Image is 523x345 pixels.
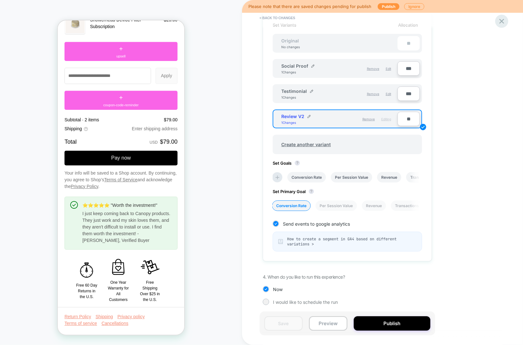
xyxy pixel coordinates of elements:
[331,172,372,183] li: Per Session Value
[44,300,71,305] button: Cancellations
[278,239,283,244] img: alert-icon
[362,200,386,211] li: Revenue
[61,24,65,33] span: +
[283,221,350,227] span: Send events to google analytics
[295,161,300,166] button: ?
[61,72,65,82] span: +
[398,22,418,27] span: Allocation
[50,260,71,281] span: One Year Warranty for All Customers
[309,189,314,194] button: ?
[7,130,120,145] button: Pay now
[60,294,87,299] button: Privacy policy
[59,33,68,39] span: upsell
[18,263,39,279] span: Free 60 Day Returns in the U.S.
[273,299,338,305] span: I would like to schedule the run
[74,106,120,111] span: Enter shipping address
[7,118,19,124] strong: Total
[386,67,391,71] span: Edit
[404,3,424,10] button: Ignore
[264,316,303,331] button: Save
[273,161,303,166] span: Set Goals
[25,182,114,188] h1: ⭐️⭐️⭐️⭐️⭐️ "Worth the investment!"
[272,200,311,211] li: Conversion Rate
[281,121,300,124] div: 1 Changes
[7,300,39,305] button: Terms of service
[287,172,326,183] li: Conversion Rate
[307,115,311,118] img: edit
[406,172,438,183] li: Transactions
[391,200,423,211] li: Transactions
[275,45,306,49] div: No changes
[275,38,305,43] span: Original
[92,120,100,124] span: USD
[362,117,375,121] span: Remove
[38,294,55,299] button: Shipping
[354,316,430,331] button: Publish
[281,88,307,94] span: Testimonial
[7,149,120,169] span: Your info will be saved to a Shop account. By continuing, you agree to Shop’s and acknowledge the .
[273,287,283,292] span: Now
[7,97,41,102] span: Subtotal · 2 items
[102,117,120,126] strong: $79.00
[281,70,300,74] div: 1 Changes
[310,90,313,93] img: edit
[256,13,299,23] button: < Back to changes
[420,124,426,130] img: edit
[13,163,40,169] a: Privacy Policy
[273,189,317,194] span: Set Primary Goal
[381,117,391,121] span: Editing
[367,92,379,96] span: Remove
[377,172,401,183] li: Revenue
[281,95,300,99] div: 1 Changes
[25,190,114,223] div: I just keep coming back to Canopy products. They just work and my skin loves them, and they aren'...
[7,294,33,299] button: Return Policy
[311,64,315,68] img: edit
[367,67,379,71] span: Remove
[386,92,391,96] span: Edit
[82,260,102,281] span: Free Shipping Over $25 in the U.S.
[281,114,304,119] span: Review V2
[263,274,345,280] span: 4. When do you like to run this experience?
[46,82,81,87] span: coupon-code-reminder
[315,200,357,211] li: Per Session Value
[378,3,399,10] button: Publish
[46,157,80,162] a: Terms of Service
[309,316,347,331] button: Preview
[287,236,417,247] span: How to create a segment in GA4 based on different variations >
[7,105,24,112] span: Shipping
[275,137,337,152] span: Create another variant
[281,63,308,69] span: Social Proof
[106,97,120,102] span: $79.00
[273,22,296,27] span: Set Variants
